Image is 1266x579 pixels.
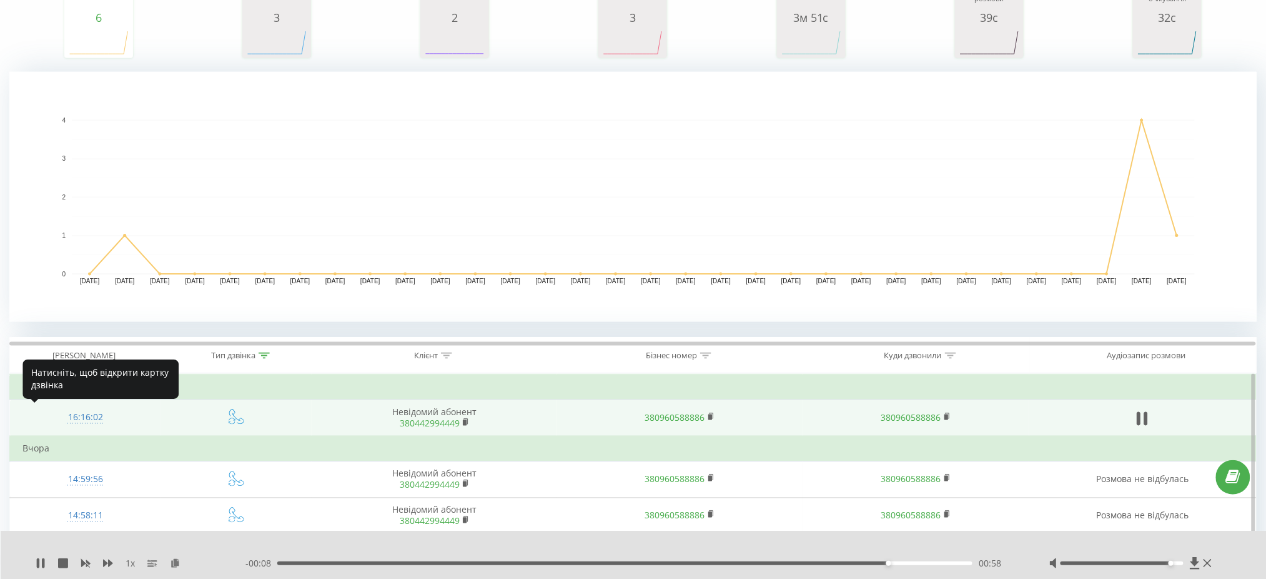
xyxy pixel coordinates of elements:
[641,278,661,285] text: [DATE]
[312,498,557,534] td: Невідомий абонент
[1136,11,1199,24] div: 32с
[1132,278,1152,285] text: [DATE]
[245,557,277,570] span: - 00:08
[1062,278,1082,285] text: [DATE]
[10,375,1257,400] td: Сьогодні
[211,351,255,361] div: Тип дзвінка
[536,278,556,285] text: [DATE]
[312,400,557,437] td: Невідомий абонент
[22,468,148,492] div: 14:59:56
[67,11,130,24] div: 6
[423,24,486,61] svg: A chart.
[958,11,1021,24] div: 39с
[9,72,1257,322] svg: A chart.
[645,412,705,424] a: 380960588886
[185,278,205,285] text: [DATE]
[255,278,275,285] text: [DATE]
[1136,24,1199,61] svg: A chart.
[646,351,697,361] div: Бізнес номер
[400,479,460,491] a: 380442994449
[62,271,66,278] text: 0
[881,412,941,424] a: 380960588886
[22,504,148,528] div: 14:58:11
[881,473,941,485] a: 380960588886
[466,278,486,285] text: [DATE]
[400,515,460,527] a: 380442994449
[245,11,308,24] div: 3
[62,233,66,239] text: 1
[1096,473,1189,485] span: Розмова не відбулась
[851,278,871,285] text: [DATE]
[1097,278,1117,285] text: [DATE]
[922,278,942,285] text: [DATE]
[52,351,116,361] div: [PERSON_NAME]
[606,278,626,285] text: [DATE]
[325,278,345,285] text: [DATE]
[601,11,664,24] div: 3
[22,360,179,399] div: Натисніть, щоб відкрити картку дзвінка
[400,418,460,430] a: 380442994449
[80,278,100,285] text: [DATE]
[22,406,148,430] div: 16:16:02
[676,278,696,285] text: [DATE]
[312,461,557,498] td: Невідомий абонент
[884,351,942,361] div: Куди дзвонили
[746,278,766,285] text: [DATE]
[601,24,664,61] svg: A chart.
[1169,561,1174,566] div: Accessibility label
[979,557,1001,570] span: 00:58
[62,117,66,124] text: 4
[62,194,66,201] text: 2
[816,278,836,285] text: [DATE]
[958,24,1021,61] svg: A chart.
[780,11,843,24] div: 3м 51с
[10,436,1257,461] td: Вчора
[571,278,591,285] text: [DATE]
[886,561,891,566] div: Accessibility label
[886,278,906,285] text: [DATE]
[67,24,130,61] svg: A chart.
[423,11,486,24] div: 2
[62,156,66,163] text: 3
[1167,278,1187,285] text: [DATE]
[501,278,521,285] text: [DATE]
[881,510,941,521] a: 380960588886
[360,278,380,285] text: [DATE]
[645,473,705,485] a: 380960588886
[1096,510,1189,521] span: Розмова не відбулась
[781,278,801,285] text: [DATE]
[645,510,705,521] a: 380960588886
[780,24,843,61] svg: A chart.
[126,557,135,570] span: 1 x
[1107,351,1186,361] div: Аудіозапис розмови
[115,278,135,285] text: [DATE]
[992,278,1012,285] text: [DATE]
[150,278,170,285] text: [DATE]
[430,278,450,285] text: [DATE]
[395,278,415,285] text: [DATE]
[220,278,240,285] text: [DATE]
[245,24,308,61] svg: A chart.
[414,351,438,361] div: Клієнт
[1027,278,1047,285] text: [DATE]
[711,278,731,285] text: [DATE]
[290,278,310,285] text: [DATE]
[957,278,977,285] text: [DATE]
